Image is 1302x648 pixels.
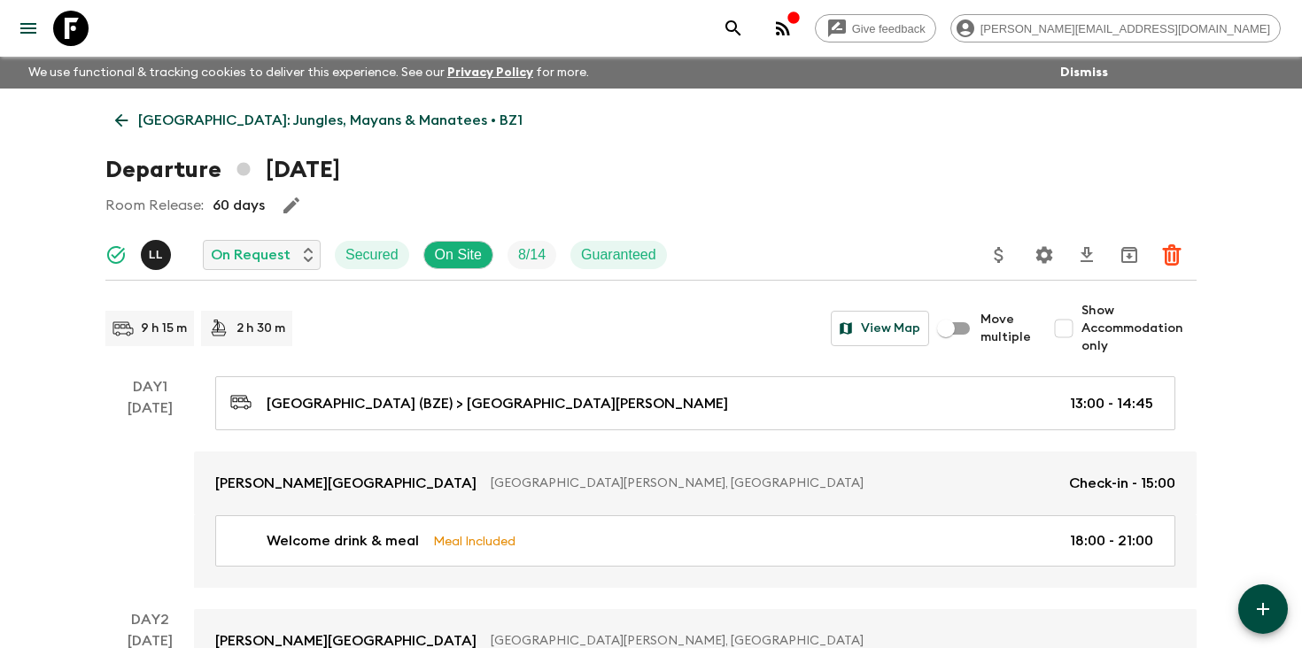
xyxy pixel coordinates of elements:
p: Welcome drink & meal [267,530,419,552]
a: [PERSON_NAME][GEOGRAPHIC_DATA][GEOGRAPHIC_DATA][PERSON_NAME], [GEOGRAPHIC_DATA]Check-in - 15:00 [194,451,1197,515]
button: Settings [1027,237,1062,273]
p: [GEOGRAPHIC_DATA]: Jungles, Mayans & Manatees • BZ1 [138,110,523,131]
div: On Site [423,241,493,269]
span: Move multiple [980,311,1032,346]
a: Give feedback [815,14,936,42]
p: Day 1 [105,376,194,397]
button: menu [11,11,46,46]
p: Day 2 [105,609,194,630]
button: search adventures [716,11,751,46]
p: Meal Included [433,531,515,551]
span: Give feedback [842,22,935,35]
p: [GEOGRAPHIC_DATA][PERSON_NAME], [GEOGRAPHIC_DATA] [491,474,1055,492]
p: [PERSON_NAME][GEOGRAPHIC_DATA] [215,473,477,494]
p: On Request [211,244,291,266]
button: Dismiss [1056,60,1112,85]
div: Trip Fill [508,241,556,269]
p: 2 h 30 m [236,320,285,337]
a: Welcome drink & mealMeal Included18:00 - 21:00 [215,515,1175,567]
p: On Site [435,244,482,266]
a: Privacy Policy [447,66,533,79]
div: [PERSON_NAME][EMAIL_ADDRESS][DOMAIN_NAME] [950,14,1281,42]
span: Show Accommodation only [1081,302,1197,355]
p: Check-in - 15:00 [1069,473,1175,494]
button: Update Price, Early Bird Discount and Costs [981,237,1017,273]
p: Room Release: [105,195,204,216]
button: Archive (Completed, Cancelled or Unsynced Departures only) [1112,237,1147,273]
button: Delete [1154,237,1190,273]
p: 60 days [213,195,265,216]
button: View Map [831,311,929,346]
a: [GEOGRAPHIC_DATA]: Jungles, Mayans & Manatees • BZ1 [105,103,532,138]
button: Download CSV [1069,237,1104,273]
a: [GEOGRAPHIC_DATA] (BZE) > [GEOGRAPHIC_DATA][PERSON_NAME]13:00 - 14:45 [215,376,1175,430]
span: Luis Lobos [141,245,174,259]
p: [GEOGRAPHIC_DATA] (BZE) > [GEOGRAPHIC_DATA][PERSON_NAME] [267,393,728,414]
span: [PERSON_NAME][EMAIL_ADDRESS][DOMAIN_NAME] [971,22,1280,35]
div: Secured [335,241,409,269]
p: We use functional & tracking cookies to deliver this experience. See our for more. [21,57,596,89]
p: L L [149,248,163,262]
p: 8 / 14 [518,244,546,266]
p: Guaranteed [581,244,656,266]
p: 18:00 - 21:00 [1070,530,1153,552]
button: LL [141,240,174,270]
div: [DATE] [128,397,173,588]
svg: Synced Successfully [105,244,127,266]
h1: Departure [DATE] [105,152,340,188]
p: 9 h 15 m [141,320,187,337]
p: Secured [345,244,399,266]
p: 13:00 - 14:45 [1070,393,1153,414]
